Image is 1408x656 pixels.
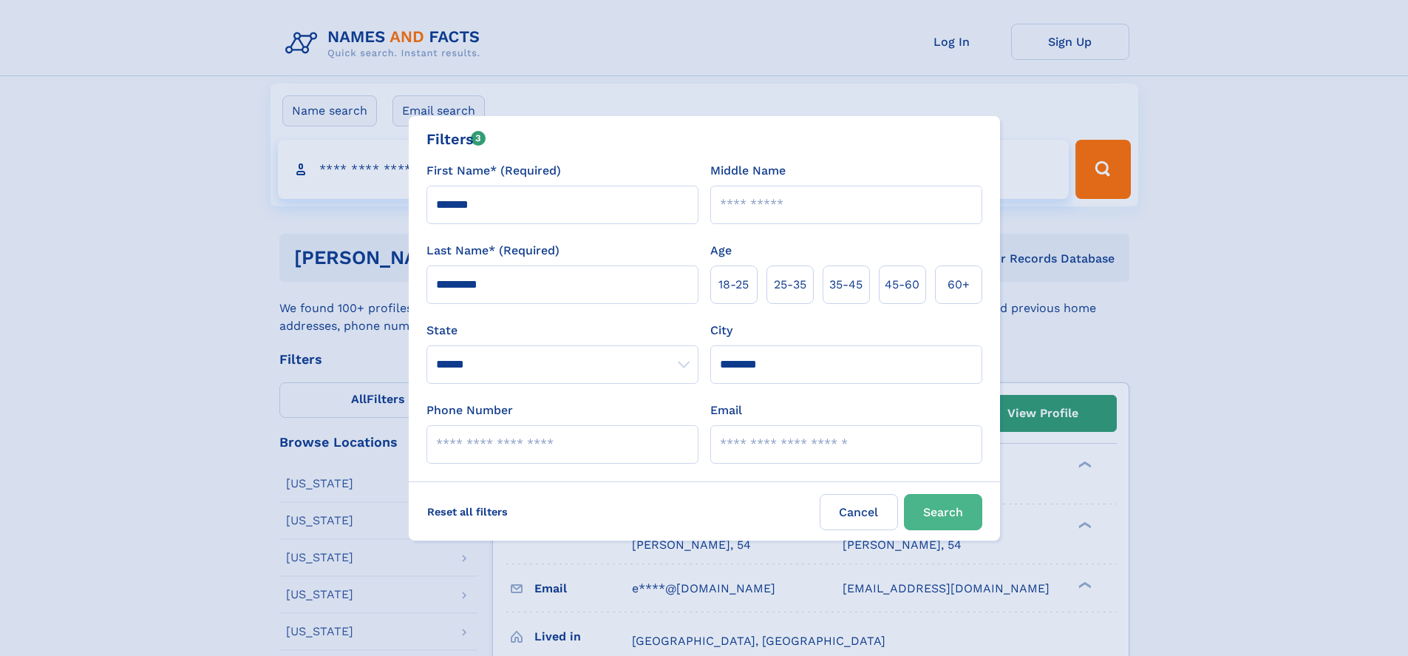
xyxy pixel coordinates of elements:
[710,322,732,339] label: City
[948,276,970,294] span: 60+
[426,242,560,260] label: Last Name* (Required)
[426,128,486,150] div: Filters
[829,276,863,294] span: 35‑45
[774,276,806,294] span: 25‑35
[426,322,698,339] label: State
[418,494,517,530] label: Reset all filters
[426,402,513,419] label: Phone Number
[710,162,786,180] label: Middle Name
[904,494,982,530] button: Search
[426,162,561,180] label: First Name* (Required)
[885,276,919,294] span: 45‑60
[710,402,742,419] label: Email
[718,276,749,294] span: 18‑25
[710,242,732,260] label: Age
[820,494,898,530] label: Cancel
